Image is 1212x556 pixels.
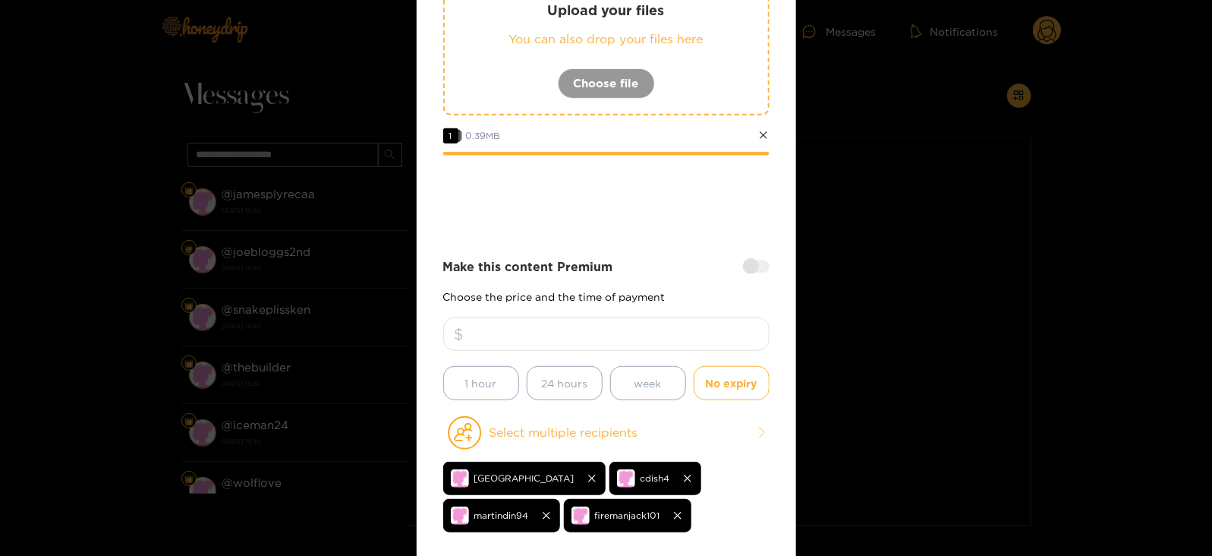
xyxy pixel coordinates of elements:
[465,374,497,392] span: 1 hour
[451,469,469,488] img: no-avatar.png
[634,374,662,392] span: week
[641,469,670,487] span: cdish4
[571,507,590,525] img: no-avatar.png
[541,374,587,392] span: 24 hours
[443,415,770,450] button: Select multiple recipients
[475,2,738,19] p: Upload your files
[527,366,603,400] button: 24 hours
[443,258,613,276] strong: Make this content Premium
[474,507,529,524] span: martindin94
[694,366,770,400] button: No expiry
[474,469,575,487] span: [GEOGRAPHIC_DATA]
[443,128,458,144] span: 1
[558,68,655,99] button: Choose file
[451,507,469,525] img: no-avatar.png
[443,291,770,302] p: Choose the price and the time of payment
[595,507,660,524] span: firemanjack101
[617,469,635,488] img: no-avatar.png
[706,374,757,392] span: No expiry
[443,366,519,400] button: 1 hour
[475,30,738,48] p: You can also drop your files here
[610,366,686,400] button: week
[466,131,501,141] span: 0.39 MB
